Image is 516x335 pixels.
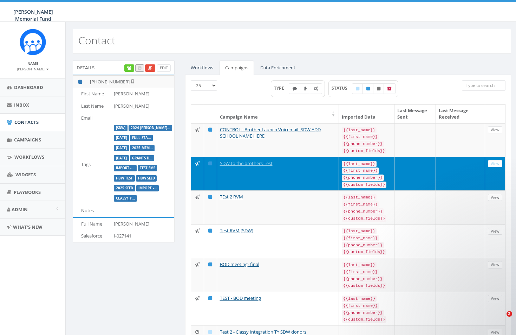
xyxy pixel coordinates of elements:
div: Details [73,61,175,75]
span: 2 [507,311,512,317]
a: View [488,228,502,235]
i: Published [208,195,212,199]
span: Playbooks [14,189,41,195]
th: Last Message Received [436,105,485,123]
code: {{first_name}} [342,303,379,309]
a: Test RVM [SDW] [220,227,253,234]
code: {{custom_fields}} [342,249,386,255]
label: Unpublished [373,83,384,94]
a: Test 2 - Classy Integration TY SDW donors [220,329,306,335]
code: {{phone_number}} [342,242,384,248]
label: Draft [352,83,363,94]
i: Published [208,161,212,166]
td: [PHONE_NUMBER] [87,75,174,88]
i: Unpublished [377,87,380,91]
code: {{first_name}} [342,269,379,275]
span: Widgets [15,171,36,178]
th: Last Message Sent [394,105,436,123]
code: {{first_name}} [342,235,379,241]
td: Notes [73,204,111,217]
code: {{custom_fields}} [342,215,386,222]
td: Email [73,112,111,124]
a: Data Enrichment [255,61,301,75]
a: Enrich Contact [124,64,134,72]
span: Admin [12,206,28,213]
span: Workflows [14,154,44,160]
th: Campaign Name: activate to sort column ascending [217,105,339,123]
code: {{last_name}} [342,262,377,268]
label: 2025/06/19 [114,155,129,162]
label: 2025/06/23 [114,145,129,151]
label: Test SMS [138,165,157,171]
a: [PERSON_NAME] [17,65,49,72]
i: Published [366,87,370,91]
td: [PERSON_NAME] [111,218,174,230]
label: [SDW] [114,125,128,131]
i: Published [208,228,212,233]
a: View [488,261,502,268]
code: {{custom_fields}} [342,148,386,154]
label: Published [362,83,374,94]
i: This phone number is subscribed and will receive texts. [78,80,82,84]
code: {{phone_number}} [342,175,384,181]
code: {{last_name}} [342,161,377,167]
label: HBW Test [114,175,135,182]
a: TEst 2 RVM [220,194,243,200]
span: Call this contact by routing a call through the phone number listed in your profile. [138,65,141,70]
i: Immediate: Send all messages now [195,195,200,199]
code: {{custom_fields}} [342,283,386,289]
i: Immediate: Send all messages now [195,228,200,233]
i: Automated Message [314,87,318,91]
a: SDW to the brothers Test [220,160,273,166]
a: BOD meeting- final [220,261,259,267]
span: Contacts [14,119,39,125]
img: Rally_Corp_Icon.png [20,29,46,55]
i: Immediate: Send all messages now [195,262,200,267]
span: Dashboard [14,84,43,90]
label: Automated Message [310,83,322,94]
span: Campaigns [14,137,41,143]
a: Workflows [185,61,219,75]
code: {{phone_number}} [342,208,384,215]
a: View [488,126,502,134]
td: Salesforce [73,230,111,242]
code: {{phone_number}} [342,276,384,282]
i: Text SMS [293,87,297,91]
i: Published [208,127,212,132]
i: Published [208,296,212,301]
td: [PERSON_NAME] [111,88,174,100]
code: {{last_name}} [342,296,377,302]
a: Opt Out Contact [145,64,155,72]
code: {{first_name}} [342,134,379,140]
td: [PERSON_NAME] [111,100,174,112]
span: STATUS [332,85,352,91]
code: {{phone_number}} [342,141,384,147]
small: [PERSON_NAME] [17,67,49,71]
i: Schedule: Pick a date and time to send [195,330,199,334]
code: {{first_name}} [342,201,379,208]
i: Draft [356,87,359,91]
label: Ringless Voice Mail [300,83,311,94]
a: View [488,160,502,167]
a: Edit [157,64,171,72]
small: Name [27,61,38,66]
a: TEST - BOD meeting [220,295,261,301]
code: {{last_name}} [342,228,377,234]
span: Inbox [14,102,29,108]
i: Draft [208,330,212,334]
label: Grants Donor TY 2025 [130,155,155,162]
span: [PERSON_NAME] Memorial Fund [13,8,53,22]
code: {{custom_fields}} [342,316,386,323]
td: Last Name [73,100,111,112]
code: {{phone_number}} [342,310,384,316]
i: Immediate: Send all messages now [195,296,200,301]
code: {{custom_fields}} [342,182,386,188]
th: Imported Data [339,105,394,123]
a: CONTROL - Brother Launch Voicemail- SDW ADD SCHOOL NAME HERE [220,126,321,139]
label: HBW SEED [136,175,157,182]
iframe: Intercom live chat [492,311,509,328]
span: TYPE [274,85,289,91]
label: 2025/07/16 [114,135,129,141]
label: Text SMS [289,83,301,94]
label: Full Staff 2025 [130,135,153,141]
